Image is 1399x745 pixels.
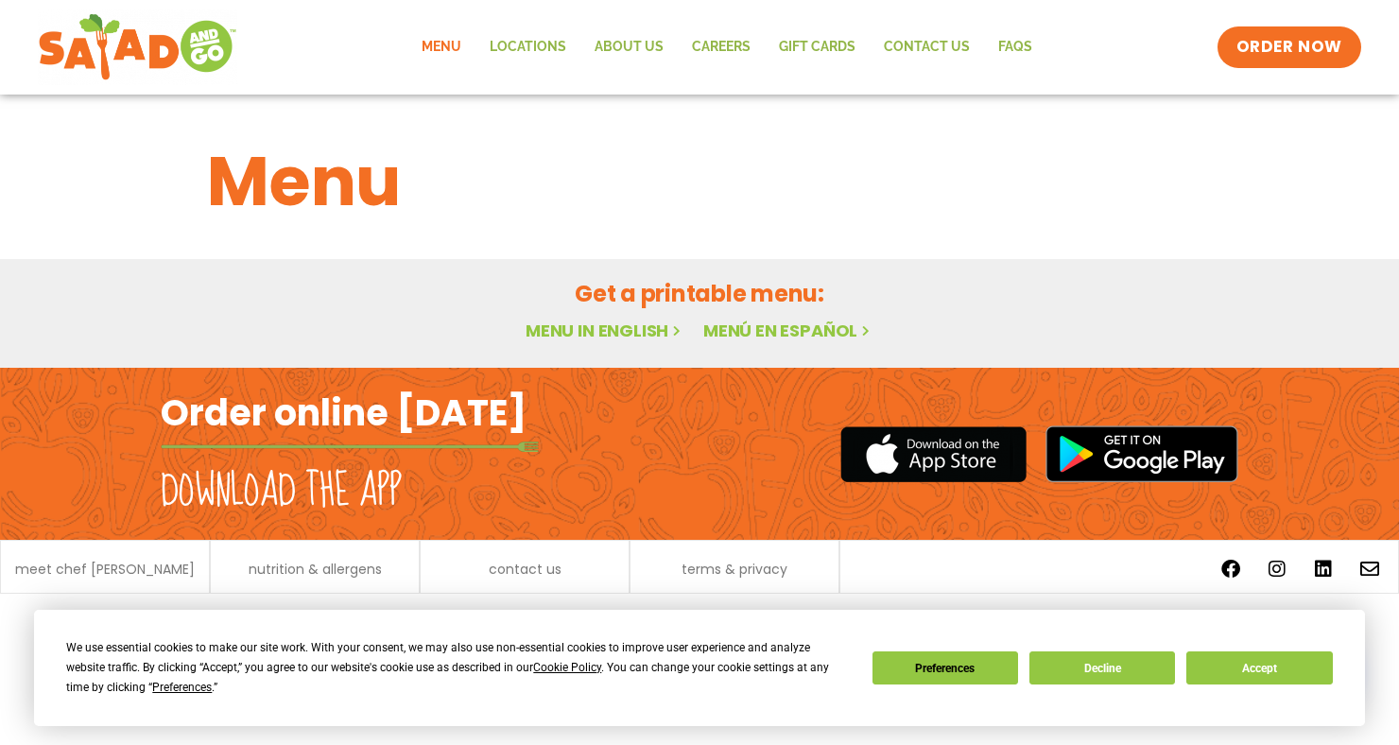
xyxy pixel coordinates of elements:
a: About Us [580,26,678,69]
div: We use essential cookies to make our site work. With your consent, we may also use non-essential ... [66,638,849,698]
button: Preferences [872,651,1018,684]
a: contact us [489,563,561,576]
a: terms & privacy [682,563,787,576]
a: Menú en español [703,319,873,342]
img: appstore [840,424,1027,485]
a: Contact Us [870,26,984,69]
h2: Order online [DATE] [161,390,527,436]
h1: Menu [207,130,1192,233]
img: google_play [1045,425,1238,482]
a: Menu [407,26,475,69]
a: FAQs [984,26,1046,69]
h2: Download the app [161,465,402,518]
a: GIFT CARDS [765,26,870,69]
div: Cookie Consent Prompt [34,610,1365,726]
button: Accept [1186,651,1332,684]
span: ORDER NOW [1236,36,1342,59]
img: fork [161,442,539,452]
span: Cookie Policy [533,661,601,674]
img: new-SAG-logo-768×292 [38,9,237,85]
a: meet chef [PERSON_NAME] [15,563,195,576]
nav: Menu [407,26,1046,69]
a: Menu in English [526,319,684,342]
a: Careers [678,26,765,69]
h2: Get a printable menu: [207,277,1192,310]
a: ORDER NOW [1218,26,1361,68]
a: Locations [475,26,580,69]
button: Decline [1029,651,1175,684]
span: Preferences [152,681,212,694]
a: nutrition & allergens [249,563,382,576]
